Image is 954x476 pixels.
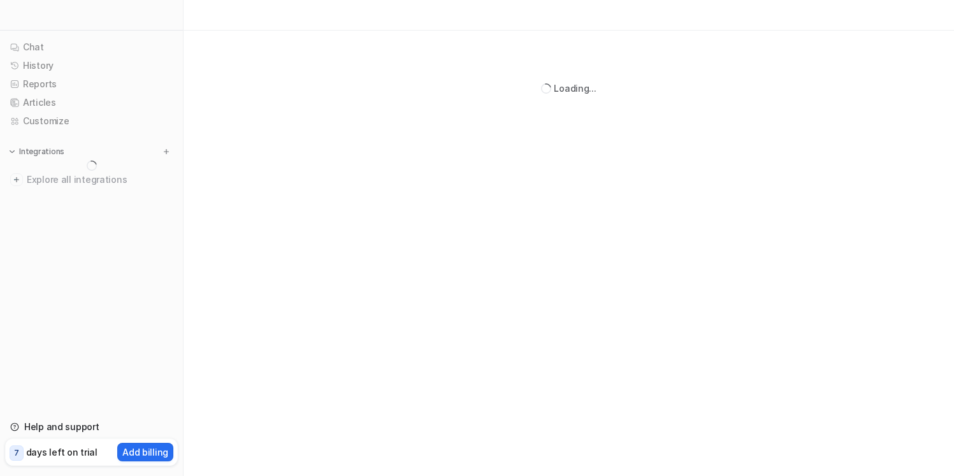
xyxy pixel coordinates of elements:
[5,94,178,112] a: Articles
[5,57,178,75] a: History
[5,112,178,130] a: Customize
[27,169,173,190] span: Explore all integrations
[5,145,68,158] button: Integrations
[5,171,178,189] a: Explore all integrations
[5,75,178,93] a: Reports
[14,447,19,459] p: 7
[5,38,178,56] a: Chat
[117,443,173,461] button: Add billing
[8,147,17,156] img: expand menu
[162,147,171,156] img: menu_add.svg
[122,445,168,459] p: Add billing
[10,173,23,186] img: explore all integrations
[5,418,178,436] a: Help and support
[26,445,98,459] p: days left on trial
[19,147,64,157] p: Integrations
[554,82,596,95] div: Loading...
